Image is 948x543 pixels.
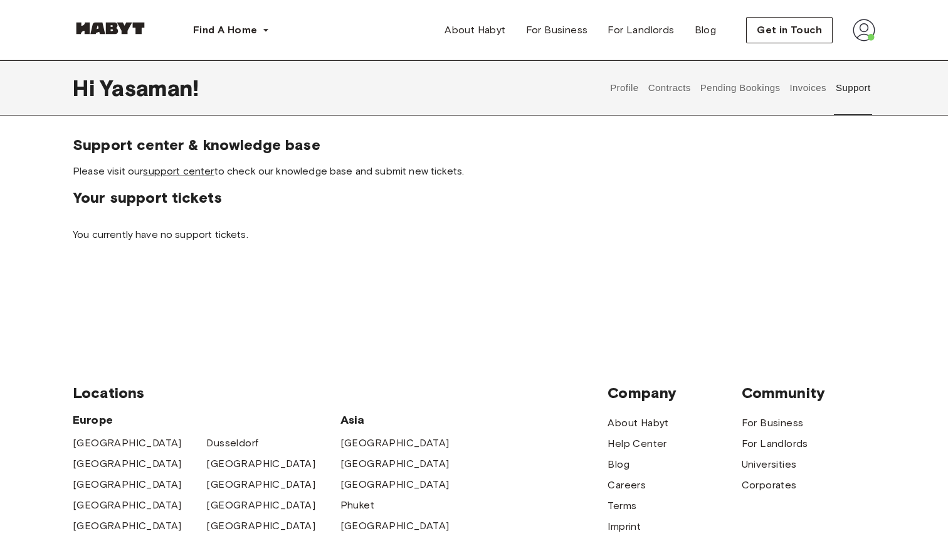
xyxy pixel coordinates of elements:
a: [GEOGRAPHIC_DATA] [340,477,450,492]
a: Corporates [742,478,797,493]
a: Dusseldorf [206,436,258,451]
a: [GEOGRAPHIC_DATA] [340,456,450,471]
p: You currently have no support tickets. [73,227,875,242]
a: [GEOGRAPHIC_DATA] [73,519,182,534]
a: support center [143,165,214,177]
a: Universities [742,457,797,472]
span: Asia [340,412,474,427]
a: Imprint [608,519,641,534]
a: Terms [608,498,636,513]
a: [GEOGRAPHIC_DATA] [73,477,182,492]
button: Invoices [788,60,828,116]
span: Please visit our to check our knowledge base and submit new tickets. [73,164,875,178]
span: Community [742,384,875,402]
a: Help Center [608,436,666,451]
a: Careers [608,478,646,493]
span: About Habyt [445,23,505,38]
div: user profile tabs [606,60,875,116]
a: For Landlords [742,436,808,451]
a: [GEOGRAPHIC_DATA] [340,436,450,451]
a: About Habyt [434,18,515,43]
img: Habyt [73,22,148,35]
span: Yasaman ! [100,75,199,101]
button: Support [834,60,872,116]
span: For Landlords [608,23,674,38]
a: For Business [516,18,598,43]
button: Get in Touch [746,17,833,43]
a: For Business [742,416,804,431]
span: Blog [695,23,717,38]
a: [GEOGRAPHIC_DATA] [206,456,315,471]
span: Your support tickets [73,188,875,207]
span: Hi [73,75,100,101]
a: [GEOGRAPHIC_DATA] [206,477,315,492]
a: For Landlords [598,18,684,43]
button: Find A Home [183,18,280,43]
a: Phuket [340,498,374,513]
button: Contracts [646,60,692,116]
span: Get in Touch [757,23,822,38]
span: Locations [73,384,608,402]
span: Company [608,384,741,402]
a: [GEOGRAPHIC_DATA] [73,498,182,513]
a: [GEOGRAPHIC_DATA] [206,498,315,513]
a: Blog [608,457,629,472]
a: About Habyt [608,416,668,431]
span: Find A Home [193,23,257,38]
img: avatar [853,19,875,41]
span: For Business [526,23,588,38]
button: Profile [609,60,641,116]
a: [GEOGRAPHIC_DATA] [73,436,182,451]
a: Blog [685,18,727,43]
span: Europe [73,412,340,427]
a: [GEOGRAPHIC_DATA] [340,519,450,534]
button: Pending Bookings [698,60,782,116]
a: [GEOGRAPHIC_DATA] [206,519,315,534]
span: Support center & knowledge base [73,136,875,154]
a: [GEOGRAPHIC_DATA] [73,456,182,471]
